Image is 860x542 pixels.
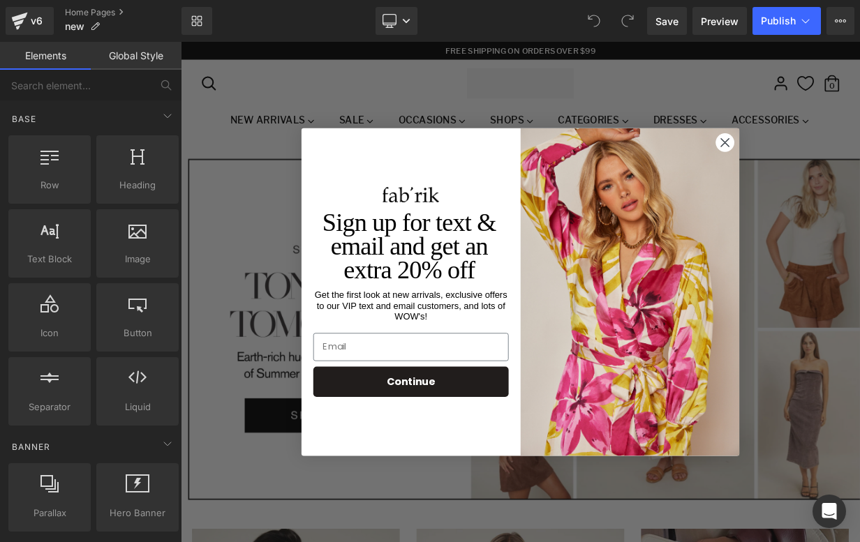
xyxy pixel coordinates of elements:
[65,21,84,32] span: new
[91,42,181,70] a: Global Style
[13,400,87,414] span: Separator
[6,7,54,35] a: v6
[101,326,175,340] span: Button
[65,7,181,18] a: Home Pages
[826,7,854,35] button: More
[13,506,87,520] span: Parallax
[10,440,52,453] span: Banner
[580,7,608,35] button: Undo
[165,404,408,442] button: Continue
[13,178,87,193] span: Row
[181,7,212,35] a: New Library
[28,12,45,30] div: v6
[665,113,689,137] button: Close dialog
[101,178,175,193] span: Heading
[813,495,846,528] div: Open Intercom Messenger
[10,112,38,126] span: Base
[701,14,739,29] span: Preview
[13,326,87,340] span: Icon
[176,207,392,301] span: Sign up for text & email and get an extra 20% off
[422,107,695,515] img: ac86eadc-aba2-4e53-b14d-33d940f3d092.jpeg
[614,7,642,35] button: Redo
[13,252,87,266] span: Text Block
[101,252,175,266] span: Image
[692,7,747,35] a: Preview
[101,400,175,414] span: Liquid
[761,15,796,27] span: Publish
[165,362,408,397] input: Email
[101,506,175,520] span: Hero Banner
[167,309,406,347] span: Get the first look at new arrivals, exclusive offers to our VIP text and email customers, and lot...
[655,14,679,29] span: Save
[251,181,321,200] img: logo
[752,7,821,35] button: Publish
